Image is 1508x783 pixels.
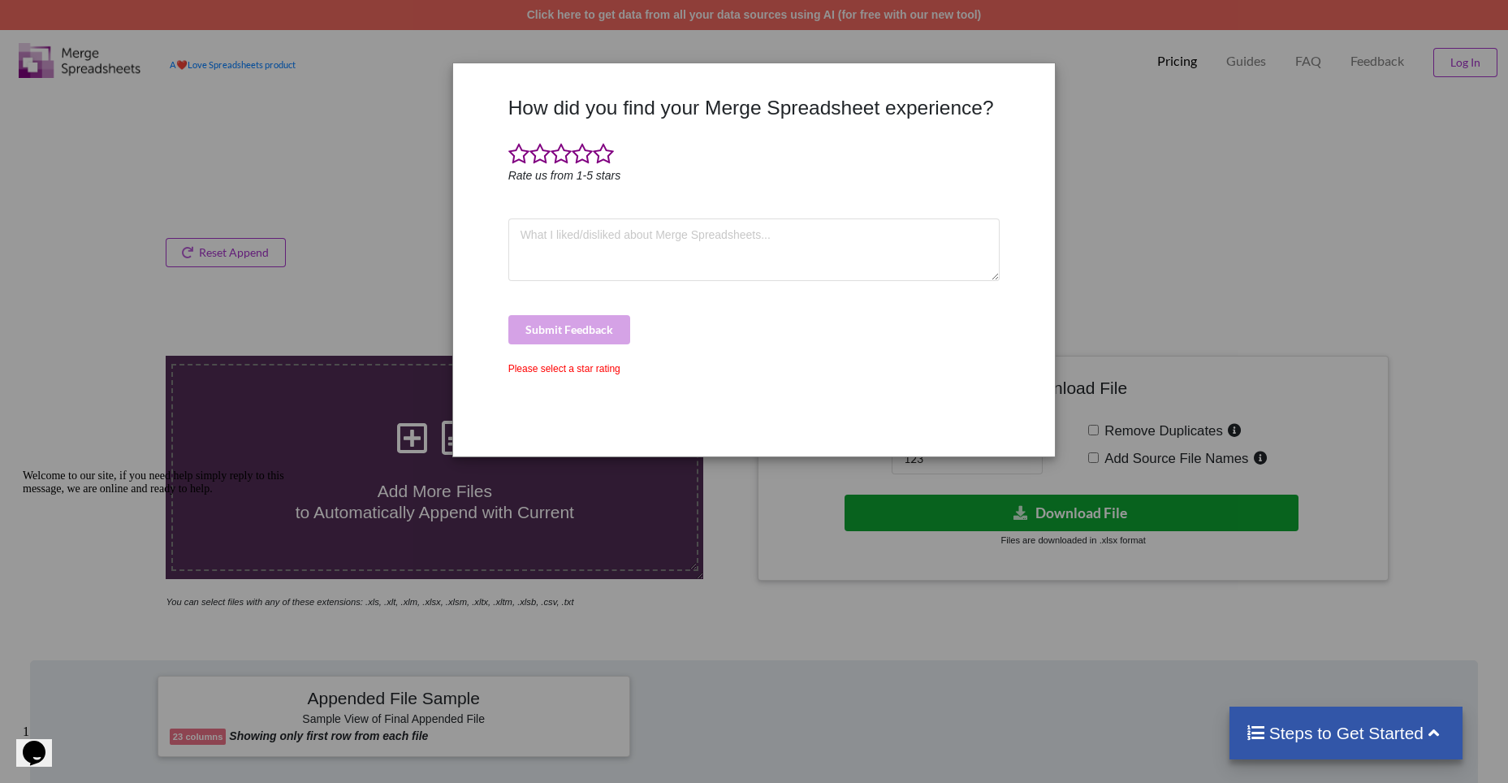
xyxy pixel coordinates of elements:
i: Rate us from 1-5 stars [508,169,621,182]
h4: Steps to Get Started [1246,723,1446,743]
iframe: chat widget [16,718,68,767]
h3: How did you find your Merge Spreadsheet experience? [508,96,1000,119]
div: Please select a star rating [508,361,1000,376]
iframe: chat widget [16,463,309,710]
div: Welcome to our site, if you need help simply reply to this message, we are online and ready to help. [6,6,299,32]
span: Welcome to our site, if you need help simply reply to this message, we are online and ready to help. [6,6,268,32]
